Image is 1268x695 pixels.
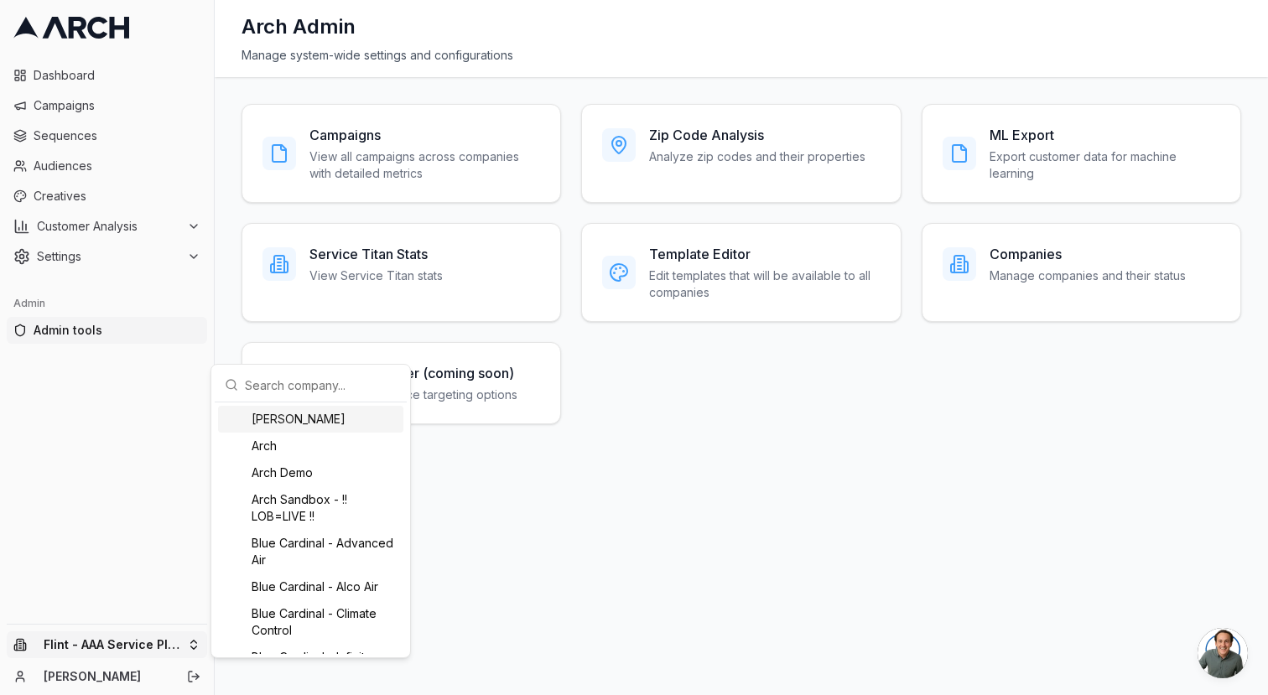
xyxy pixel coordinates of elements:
div: Blue Cardinal - Advanced Air [218,530,403,573]
div: Suggestions [215,402,407,654]
div: Blue Cardinal - Infinity [US_STATE] Air [218,644,403,687]
div: Blue Cardinal - Climate Control [218,600,403,644]
div: Arch [218,433,403,459]
div: [PERSON_NAME] [218,406,403,433]
div: Arch Demo [218,459,403,486]
div: Blue Cardinal - Alco Air [218,573,403,600]
div: Arch Sandbox - !! LOB=LIVE !! [218,486,403,530]
input: Search company... [245,368,397,402]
